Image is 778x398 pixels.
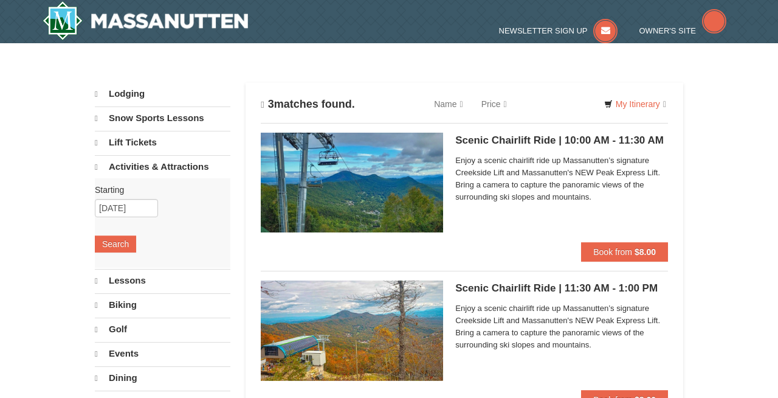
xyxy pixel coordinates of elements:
img: 24896431-13-a88f1aaf.jpg [261,281,443,380]
h5: Scenic Chairlift Ride | 10:00 AM - 11:30 AM [455,134,668,147]
a: Lift Tickets [95,131,230,154]
span: Enjoy a scenic chairlift ride up Massanutten’s signature Creekside Lift and Massanutten's NEW Pea... [455,155,668,203]
a: Price [472,92,516,116]
a: Biking [95,293,230,316]
h5: Scenic Chairlift Ride | 11:30 AM - 1:00 PM [455,282,668,295]
a: Lodging [95,83,230,105]
img: Massanutten Resort Logo [43,1,248,40]
strong: $8.00 [635,247,656,257]
button: Book from $8.00 [581,242,668,262]
a: Activities & Attractions [95,155,230,178]
a: My Itinerary [596,95,674,113]
a: Owner's Site [639,26,727,35]
a: Massanutten Resort [43,1,248,40]
a: Newsletter Sign Up [499,26,618,35]
span: Newsletter Sign Up [499,26,588,35]
a: Snow Sports Lessons [95,106,230,130]
span: Owner's Site [639,26,697,35]
img: 24896431-1-a2e2611b.jpg [261,133,443,232]
a: Dining [95,366,230,389]
a: Golf [95,318,230,341]
a: Events [95,342,230,365]
a: Lessons [95,269,230,292]
label: Starting [95,184,221,196]
button: Search [95,236,136,253]
a: Name [425,92,472,116]
span: Book from [593,247,632,257]
span: Enjoy a scenic chairlift ride up Massanutten’s signature Creekside Lift and Massanutten's NEW Pea... [455,302,668,351]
